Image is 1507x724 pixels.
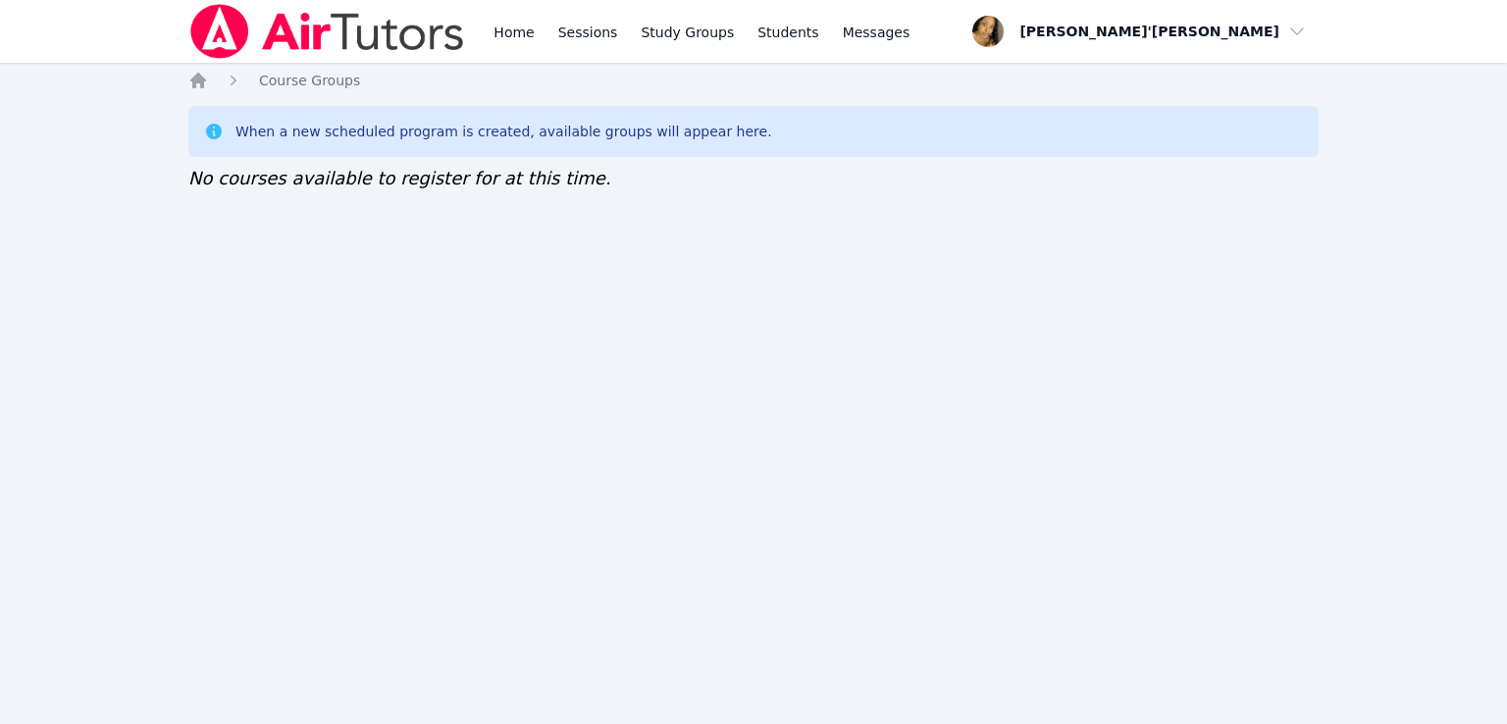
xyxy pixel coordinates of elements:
nav: Breadcrumb [188,71,1319,90]
img: Air Tutors [188,4,466,59]
span: Messages [843,23,910,42]
div: When a new scheduled program is created, available groups will appear here. [235,122,772,141]
span: Course Groups [259,73,360,88]
a: Course Groups [259,71,360,90]
span: No courses available to register for at this time. [188,168,611,188]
